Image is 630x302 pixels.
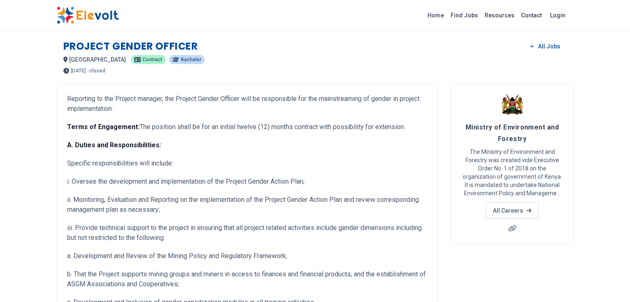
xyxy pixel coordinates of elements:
[424,9,447,22] a: Home
[142,57,162,62] span: contract
[67,223,427,243] p: iii. Provide technical support to the project in ensuring that all project related activities inc...
[447,9,481,22] a: Find Jobs
[67,269,427,289] p: b. That the Project supports mining groups and miners in access to finances and financial product...
[67,158,427,168] p: Specific responsibilities will include:
[524,40,567,53] a: All Jobs
[57,7,119,24] img: Elevolt
[545,7,570,24] a: Login
[461,148,563,197] p: The Ministry of Environment and Forestry was created vide Executive Order No. 1 of 2018 on the or...
[87,68,105,73] p: - closed
[502,94,523,115] img: Ministry of Environment and Forestry
[69,56,126,63] span: [GEOGRAPHIC_DATA]
[63,40,198,53] h1: PROJECT GENDER OFFICER
[466,123,559,143] span: Ministry of Environment and Forestry
[67,141,161,149] strong: A. Duties and Responsibilities:
[67,122,427,132] p: The position shall be for an initial twelve (12) months contract with possibility for extension.
[67,251,427,261] p: a. Development and Review of the Mining Policy and Regulatory Framework;
[181,57,201,62] span: bachelor
[518,9,545,22] a: Contact
[67,195,427,215] p: ii. Monitoring, Evaluation and Reporting on the implementation of the Project Gender Action Plan ...
[67,94,427,114] p: Reporting to the Project manager, the Project Gender Officer will be responsible for the mainstre...
[486,202,538,219] a: All Careers
[67,177,427,187] p: i. Oversee the development and implementation of the Project Gender Action Plan;
[481,9,518,22] a: Resources
[71,68,86,73] span: [DATE]
[67,123,140,131] strong: Terms of Engagement:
